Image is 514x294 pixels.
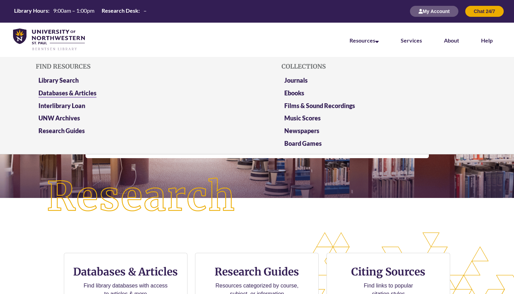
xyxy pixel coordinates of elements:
[201,265,313,278] h3: Research Guides
[26,157,257,237] img: Research
[38,89,96,98] a: Databases & Articles
[70,265,182,278] h3: Databases & Articles
[346,265,430,278] h3: Citing Sources
[13,28,85,51] img: UNWSP Library Logo
[401,37,422,44] a: Services
[99,7,141,14] th: Research Desk:
[11,7,149,15] table: Hours Today
[284,127,319,134] a: Newspapers
[36,63,232,70] h5: Find Resources
[444,37,459,44] a: About
[284,140,322,147] a: Board Games
[38,114,80,122] a: UNW Archives
[350,37,379,44] a: Resources
[410,6,458,17] button: My Account
[282,63,478,70] h5: Collections
[11,7,149,16] a: Hours Today
[144,7,147,14] span: –
[284,102,355,109] a: Films & Sound Recordings
[11,7,50,14] th: Library Hours:
[38,77,79,84] a: Library Search
[53,7,94,14] span: 9:00am – 1:00pm
[38,102,85,109] a: Interlibrary Loan
[284,77,308,84] a: Journals
[284,114,321,122] a: Music Scores
[284,89,304,97] a: Ebooks
[410,8,458,14] a: My Account
[465,6,504,17] button: Chat 24/7
[38,127,85,134] a: Research Guides
[465,8,504,14] a: Chat 24/7
[481,37,493,44] a: Help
